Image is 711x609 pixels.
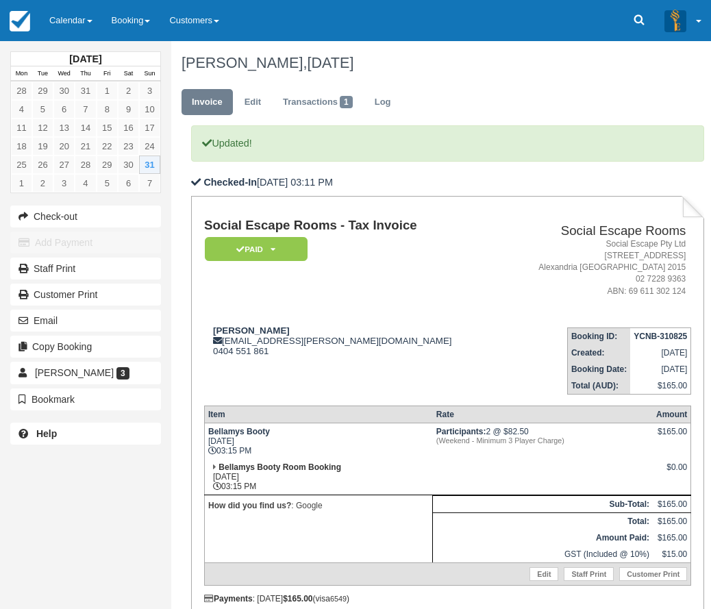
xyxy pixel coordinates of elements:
td: $15.00 [653,546,691,563]
a: 6 [118,174,139,192]
a: [PERSON_NAME] 3 [10,362,161,384]
strong: How did you find us? [208,501,291,510]
a: 28 [11,82,32,100]
img: A3 [664,10,686,32]
th: Amount [653,406,691,423]
em: Paid [205,237,308,261]
p: [DATE] 03:11 PM [191,175,704,190]
th: Sun [139,66,160,82]
small: 6549 [330,595,347,603]
th: Tue [32,66,53,82]
a: 6 [53,100,75,119]
div: $165.00 [656,427,687,447]
h1: Social Escape Rooms - Tax Invoice [204,219,501,233]
th: Wed [53,66,75,82]
a: 16 [118,119,139,137]
b: Help [36,428,57,439]
span: 1 [340,96,353,108]
td: $165.00 [653,530,691,546]
em: (Weekend - Minimum 3 Player Charge) [436,436,649,445]
button: Email [10,310,161,332]
div: : [DATE] (visa ) [204,594,691,604]
strong: Bellamys Booty Room Booking [219,462,341,472]
a: 5 [32,100,53,119]
a: 1 [11,174,32,192]
th: Total (AUD): [567,377,630,395]
td: $165.00 [653,495,691,512]
div: $0.00 [656,462,687,483]
a: 7 [139,174,160,192]
a: Customer Print [619,567,687,581]
th: Rate [433,406,653,423]
h1: [PERSON_NAME], [182,55,695,71]
a: 8 [97,100,118,119]
b: Checked-In [203,177,257,188]
a: 21 [75,137,96,156]
a: 31 [139,156,160,174]
a: 23 [118,137,139,156]
a: Log [364,89,401,116]
a: 18 [11,137,32,156]
strong: [PERSON_NAME] [213,325,290,336]
a: 13 [53,119,75,137]
td: [DATE] [630,345,691,361]
td: [DATE] [630,361,691,377]
th: Sub-Total: [433,495,653,512]
a: Edit [234,89,271,116]
a: 22 [97,137,118,156]
a: 3 [53,174,75,192]
td: [DATE] 03:15 PM [204,459,432,495]
a: Paid [204,236,303,262]
a: 1 [97,82,118,100]
strong: $165.00 [283,594,312,604]
th: Item [204,406,432,423]
a: 28 [75,156,96,174]
a: 3 [139,82,160,100]
a: 4 [11,100,32,119]
p: Updated! [191,125,704,162]
p: : Google [208,499,429,512]
a: 30 [118,156,139,174]
a: 29 [97,156,118,174]
button: Add Payment [10,232,161,253]
a: 12 [32,119,53,137]
a: 29 [32,82,53,100]
a: 4 [75,174,96,192]
a: 14 [75,119,96,137]
a: Customer Print [10,284,161,306]
a: 7 [75,100,96,119]
td: GST (Included @ 10%) [433,546,653,563]
a: 31 [75,82,96,100]
th: Booking ID: [567,327,630,345]
a: 24 [139,137,160,156]
th: Amount Paid: [433,530,653,546]
a: 9 [118,100,139,119]
th: Total: [433,512,653,530]
button: Bookmark [10,388,161,410]
strong: Payments [204,594,253,604]
th: Mon [11,66,32,82]
strong: Participants [436,427,486,436]
th: Created: [567,345,630,361]
strong: [DATE] [69,53,101,64]
h2: Social Escape Rooms [507,224,686,238]
address: Social Escape Pty Ltd [STREET_ADDRESS] Alexandria [GEOGRAPHIC_DATA] 2015 02 7228 9363 ABN: 69 611... [507,238,686,297]
a: 2 [32,174,53,192]
th: Thu [75,66,96,82]
a: 15 [97,119,118,137]
td: 2 @ $82.50 [433,423,653,459]
span: [DATE] [307,54,353,71]
td: [DATE] 03:15 PM [204,423,432,459]
img: checkfront-main-nav-mini-logo.png [10,11,30,32]
a: 25 [11,156,32,174]
span: 3 [116,367,129,380]
span: [PERSON_NAME] [35,367,114,378]
button: Copy Booking [10,336,161,358]
div: [EMAIL_ADDRESS][PERSON_NAME][DOMAIN_NAME] 0404 551 861 [204,325,501,356]
a: 20 [53,137,75,156]
a: 27 [53,156,75,174]
td: $165.00 [653,512,691,530]
a: Help [10,423,161,445]
th: Booking Date: [567,361,630,377]
a: Invoice [182,89,233,116]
